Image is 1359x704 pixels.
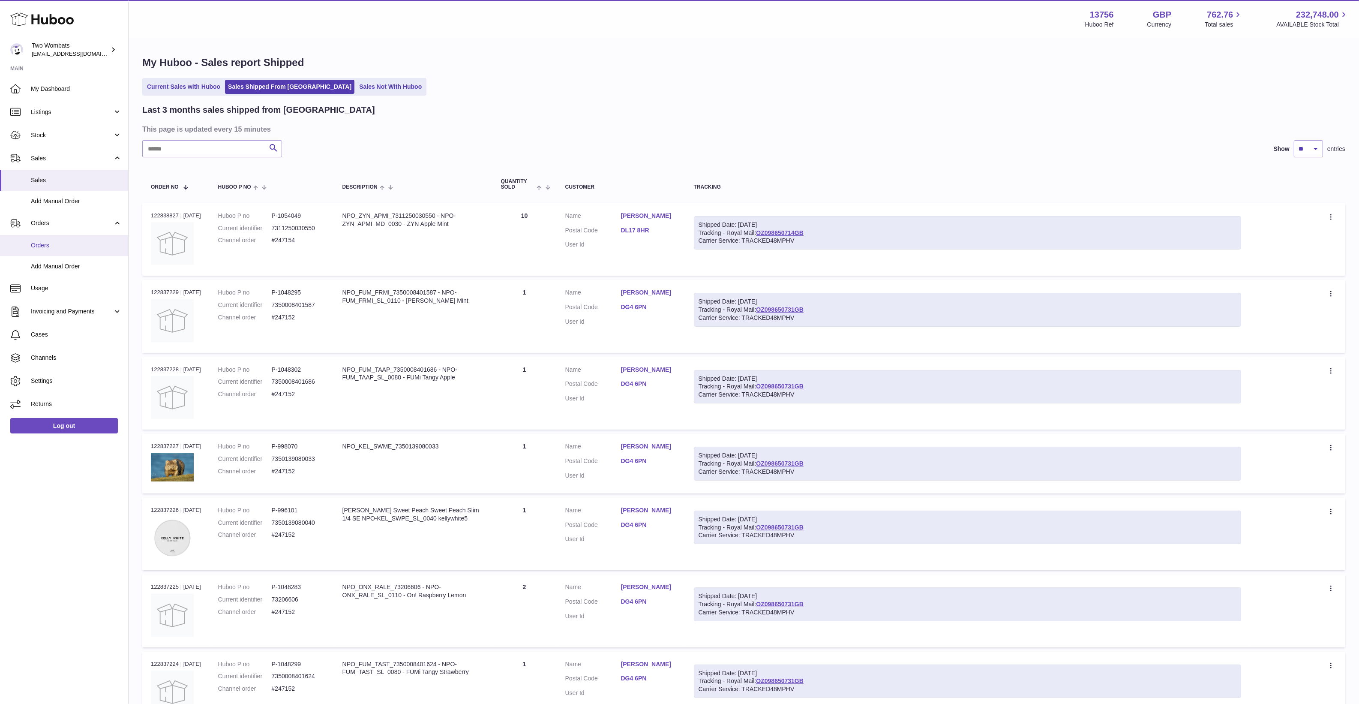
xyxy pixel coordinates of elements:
span: Invoicing and Payments [31,307,113,316]
a: DG4 6PN [621,674,677,683]
span: Description [342,184,378,190]
div: NPO_FUM_TAAP_7350008401686 - NPO-FUM_TAAP_SL_0080 - FUMi Tangy Apple [342,366,484,382]
img: no-photo.jpg [151,299,194,342]
div: Customer [565,184,677,190]
dt: Current identifier [218,301,272,309]
span: Channels [31,354,122,362]
a: OZ098650731GB [756,306,804,313]
img: internalAdmin-13756@internal.huboo.com [10,43,23,56]
dt: Huboo P no [218,366,272,374]
dt: Channel order [218,467,272,475]
a: [PERSON_NAME] [621,289,677,297]
span: Returns [31,400,122,408]
dt: Channel order [218,313,272,322]
td: 1 [492,434,557,493]
div: NPO_FUM_FRMI_7350008401587 - NPO-FUM_FRMI_SL_0110 - [PERSON_NAME] Mint [342,289,484,305]
img: shutterstock_1125465338.jpg [151,453,194,482]
dt: Postal Code [565,226,621,237]
a: DG4 6PN [621,598,677,606]
dt: Postal Code [565,457,621,467]
div: Tracking - Royal Mail: [694,370,1242,404]
div: Carrier Service: TRACKED48MPHV [699,237,1237,245]
span: Order No [151,184,179,190]
dt: Current identifier [218,596,272,604]
div: Tracking [694,184,1242,190]
dd: #247152 [272,531,325,539]
dt: Huboo P no [218,289,272,297]
dt: Name [565,289,621,299]
dt: Current identifier [218,455,272,463]
td: 1 [492,498,557,570]
a: [PERSON_NAME] [621,366,677,374]
div: NPO_KEL_SWME_7350139080033 [342,442,484,451]
label: Show [1274,145,1290,153]
img: no-photo.jpg [151,222,194,265]
div: Tracking - Royal Mail: [694,587,1242,621]
dd: #247152 [272,608,325,616]
div: [PERSON_NAME] Sweet Peach Sweet Peach Slim 1/4 SE NPO-KEL_SWPE_SL_0040 kellywhite5 [342,506,484,523]
dd: 7350139080040 [272,519,325,527]
dt: Name [565,212,621,222]
dd: #247152 [272,313,325,322]
img: no-photo.jpg [151,594,194,637]
dt: User Id [565,689,621,697]
span: [EMAIL_ADDRESS][DOMAIN_NAME] [32,50,126,57]
a: DL17 8HR [621,226,677,235]
span: My Dashboard [31,85,122,93]
img: no-photo.jpg [151,376,194,419]
div: Tracking - Royal Mail: [694,665,1242,698]
h3: This page is updated every 15 minutes [142,124,1343,134]
dd: P-996101 [272,506,325,514]
div: Shipped Date: [DATE] [699,375,1237,383]
dt: Huboo P no [218,660,272,668]
div: 122838827 | [DATE] [151,212,201,220]
a: [PERSON_NAME] [621,506,677,514]
div: 122837226 | [DATE] [151,506,201,514]
dt: User Id [565,318,621,326]
div: Carrier Service: TRACKED48MPHV [699,608,1237,617]
dt: Postal Code [565,521,621,531]
div: NPO_ONX_RALE_73206606 - NPO-ONX_RALE_SL_0110 - On! Raspberry Lemon [342,583,484,599]
div: Currency [1147,21,1172,29]
div: Carrier Service: TRACKED48MPHV [699,468,1237,476]
h1: My Huboo - Sales report Shipped [142,56,1345,69]
dd: 7350139080033 [272,455,325,463]
span: Total sales [1205,21,1243,29]
span: Add Manual Order [31,262,122,271]
div: 122837228 | [DATE] [151,366,201,373]
a: Sales Shipped From [GEOGRAPHIC_DATA] [225,80,354,94]
span: Huboo P no [218,184,251,190]
dd: P-1048283 [272,583,325,591]
dt: Postal Code [565,598,621,608]
div: Carrier Service: TRACKED48MPHV [699,685,1237,693]
img: Kelly_White_Sweet_Peach_Slim_1_4_Nicotine_Pouches-7350139080040.webp [151,517,194,560]
dt: Current identifier [218,224,272,232]
a: 232,748.00 AVAILABLE Stock Total [1276,9,1349,29]
dt: Huboo P no [218,442,272,451]
a: DG4 6PN [621,521,677,529]
dd: 7350008401587 [272,301,325,309]
a: [PERSON_NAME] [621,660,677,668]
dd: #247152 [272,390,325,398]
td: 2 [492,575,557,647]
dt: Name [565,660,621,671]
div: Carrier Service: TRACKED48MPHV [699,391,1237,399]
a: DG4 6PN [621,457,677,465]
div: NPO_ZYN_APMI_7311250030550 - NPO-ZYN_APMI_MD_0030 - ZYN Apple Mint [342,212,484,228]
dt: Postal Code [565,674,621,685]
a: Current Sales with Huboo [144,80,223,94]
div: 122837224 | [DATE] [151,660,201,668]
div: 122837229 | [DATE] [151,289,201,296]
dt: Channel order [218,685,272,693]
dt: Channel order [218,390,272,398]
dt: Channel order [218,531,272,539]
div: Tracking - Royal Mail: [694,216,1242,250]
a: OZ098650714GB [756,229,804,236]
div: Tracking - Royal Mail: [694,293,1242,327]
td: 10 [492,203,557,276]
span: AVAILABLE Stock Total [1276,21,1349,29]
dt: User Id [565,612,621,620]
span: 232,748.00 [1296,9,1339,21]
dt: User Id [565,472,621,480]
span: Listings [31,108,113,116]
